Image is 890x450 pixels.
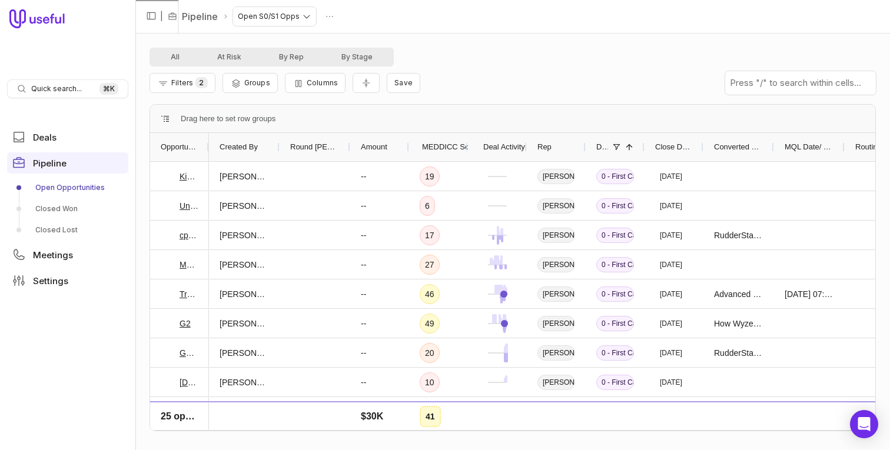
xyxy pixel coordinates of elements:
span: 0 - First Call Scheduled [596,257,634,272]
span: [PERSON_NAME] [220,346,269,360]
a: Unilever - Insight Partners [180,199,198,213]
span: [DATE] 08:00:00 GMT-0400 (Eastern Daylight Time) [785,405,834,419]
a: Closed Won [7,199,128,218]
a: Settings [7,270,128,291]
span: [PERSON_NAME] [537,169,575,184]
span: [PERSON_NAME] [537,316,575,331]
span: Amount [361,140,387,154]
time: [DATE] [660,201,682,211]
span: Drag here to set row groups [181,112,275,126]
span: Pipeline [33,159,67,168]
button: Collapse sidebar [142,7,160,25]
time: [DATE] [660,319,682,328]
span: -- [361,405,366,419]
span: -- [361,375,366,389]
span: 0 - First Call Scheduled [596,375,634,390]
span: | [160,9,163,24]
span: 0 - First Call Scheduled [596,169,634,184]
span: -- [361,228,366,242]
button: Filter Pipeline [150,73,215,93]
span: 0 - First Call Scheduled [596,345,634,361]
div: 49 [420,314,440,334]
span: Deal Activity [483,140,525,154]
time: [DATE] [660,348,682,358]
div: 23 [420,402,440,422]
div: 46 [420,284,440,304]
div: Pipeline submenu [7,178,128,239]
span: -- [361,199,366,213]
span: [PERSON_NAME] [220,316,269,331]
span: -- [361,169,366,184]
div: 17 [420,225,440,245]
span: MQL Date/ Time [785,140,834,154]
div: Row Groups [181,112,275,126]
span: Advanced Event Tracking Features You're Probably Not Using [714,287,763,301]
span: 0 - First Call Scheduled [596,198,634,214]
span: [DATE] 07:00:00 GMT-0500 (Eastern Standard Time) [785,287,834,301]
span: -- [361,346,366,360]
a: Travelxp 2 [180,287,198,301]
time: [DATE] [660,407,682,416]
input: Press "/" to search within cells... [725,71,876,95]
span: Converted Content Detail [714,140,763,154]
span: Close Date [655,140,693,154]
a: Pipeline [7,152,128,174]
a: Mailchimp 2 Segment R&R [180,258,198,272]
span: [PERSON_NAME] [220,169,269,184]
time: [DATE] [660,231,682,240]
a: G2 [180,316,191,331]
span: [PERSON_NAME] [220,375,269,389]
span: Created By [220,140,258,154]
span: Columns [307,78,338,87]
span: Settings [33,276,68,285]
a: [DOMAIN_NAME] [180,375,198,389]
a: Meetings [7,244,128,265]
span: [PERSON_NAME] [537,228,575,243]
a: Pipeline [182,9,218,24]
span: Round [PERSON_NAME] Queue [290,140,340,154]
span: [PERSON_NAME] [537,286,575,302]
a: Genie AI [180,346,198,360]
button: All [152,50,198,64]
span: Meetings [33,251,73,259]
a: Closed Lost [7,221,128,239]
time: [DATE] [660,172,682,181]
div: 20 [420,343,440,363]
a: Rover [180,405,198,419]
button: By Rep [260,50,323,64]
span: Deal Stage [596,140,608,154]
button: Create a new saved view [387,73,420,93]
div: 6 [420,196,435,216]
span: 0 - First Call Scheduled [596,228,634,243]
span: Save [394,78,413,87]
div: 27 [420,255,440,275]
span: Groups [244,78,270,87]
button: Actions [321,8,338,25]
time: [DATE] [660,378,682,387]
span: [PERSON_NAME] [220,258,269,272]
span: [PERSON_NAME] [220,199,269,213]
time: [DATE] [660,289,682,299]
span: -- [361,287,366,301]
a: Open Opportunities [7,178,128,197]
button: Collapse all rows [353,73,380,94]
span: [PERSON_NAME] [537,404,575,419]
button: Group Pipeline [222,73,278,93]
a: cpxi-[GEOGRAPHIC_DATA] [180,228,198,242]
span: [PERSON_NAME] [537,345,575,361]
span: MEDDICC Score [422,140,480,154]
span: [PERSON_NAME] [537,198,575,214]
span: Deals [33,133,57,142]
span: [PERSON_NAME] [220,287,269,301]
span: -- [361,316,366,331]
span: Filters [171,78,193,87]
kbd: ⌘ K [99,83,118,95]
span: -- [361,258,366,272]
span: Rep [537,140,552,154]
button: By Stage [323,50,391,64]
span: How Wyze Laid the Groundwork for Scalable Personalization and ML-Driven Marketing with Snowflake’... [714,316,763,331]
div: Open Intercom Messenger [850,410,878,438]
div: 19 [420,166,440,186]
span: [PERSON_NAME] [537,375,575,390]
span: RudderStack | Customer Data Infrastructure Live Demo [714,228,763,242]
